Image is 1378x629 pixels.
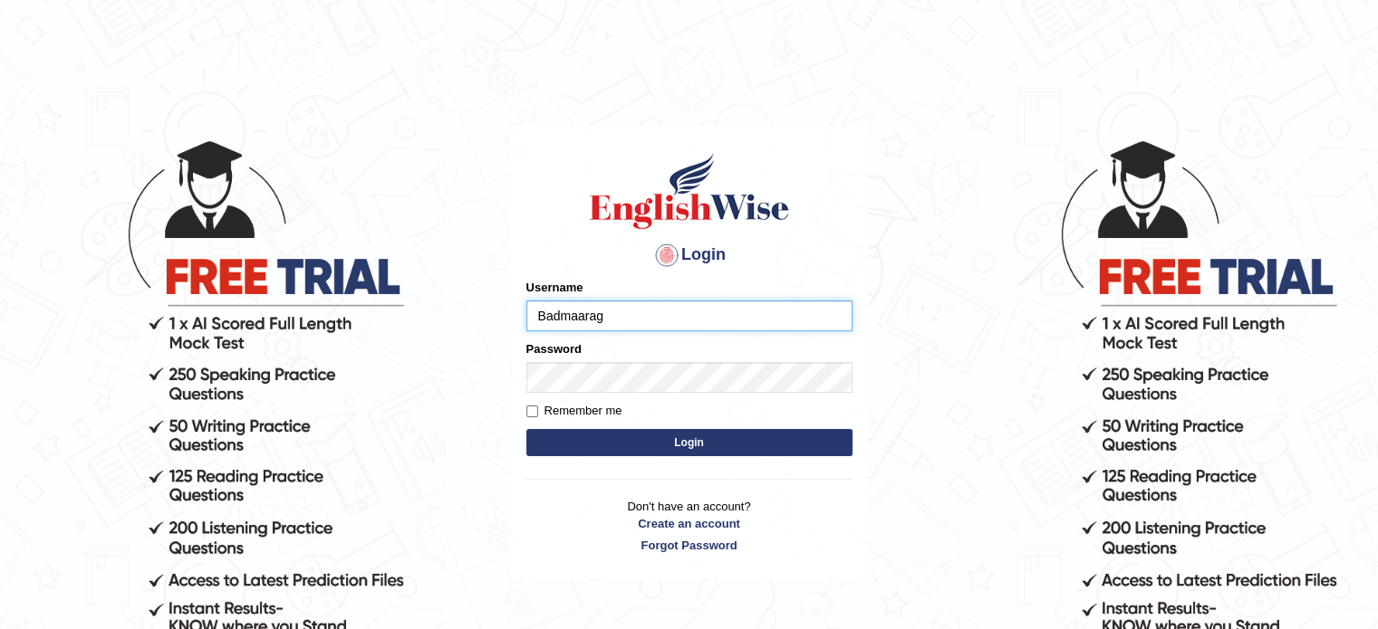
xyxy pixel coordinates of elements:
[526,537,853,554] a: Forgot Password
[526,340,582,357] label: Password
[526,241,853,270] h4: Login
[526,515,853,532] a: Create an account
[526,405,538,417] input: Remember me
[526,498,853,554] p: Don't have an account?
[526,402,622,420] label: Remember me
[526,279,583,296] label: Username
[526,429,853,456] button: Login
[586,150,793,232] img: Logo of English Wise sign in for intelligent practice with AI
